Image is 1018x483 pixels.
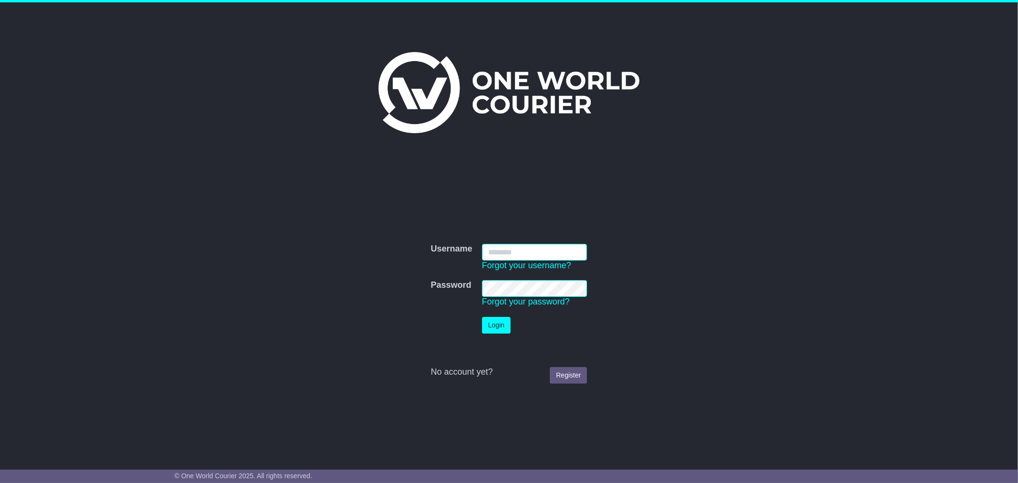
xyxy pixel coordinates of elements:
button: Login [482,317,511,334]
a: Forgot your password? [482,297,570,306]
span: © One World Courier 2025. All rights reserved. [175,472,313,480]
a: Forgot your username? [482,261,571,270]
label: Username [431,244,472,254]
div: No account yet? [431,367,588,378]
a: Register [550,367,587,384]
img: One World [378,52,639,133]
label: Password [431,280,472,291]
